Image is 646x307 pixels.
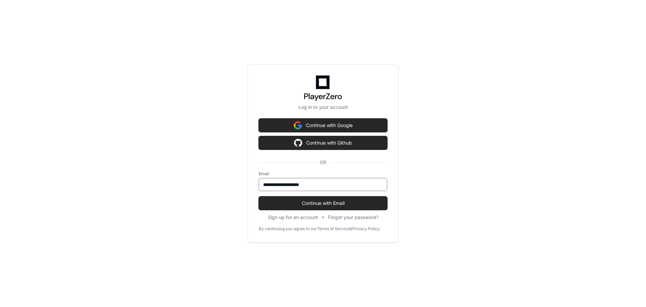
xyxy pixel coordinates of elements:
span: Continue with Email [259,200,387,207]
button: Continue with Google [259,119,387,132]
button: Sign up for an account [268,214,318,221]
p: Log in to your account [259,104,387,111]
span: OR [317,159,329,166]
img: Sign in with google [294,119,302,132]
button: Forgot your password? [328,214,379,221]
button: Continue with Email [259,196,387,210]
img: Sign in with google [294,136,302,150]
a: Privacy Policy. [352,226,381,232]
button: Continue with Github [259,136,387,150]
div: By continuing you agree to our [259,226,317,232]
div: & [350,226,352,232]
label: Email [259,171,387,177]
a: Terms of Service [317,226,350,232]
